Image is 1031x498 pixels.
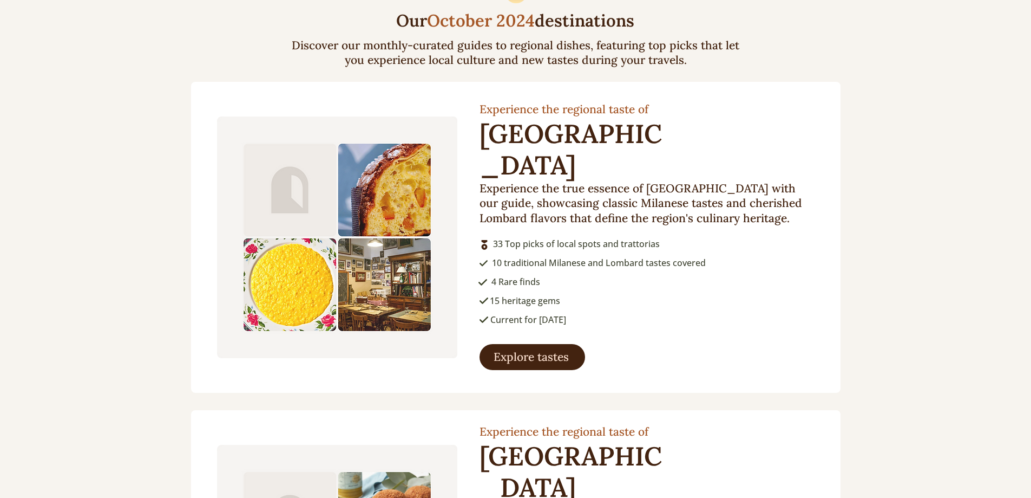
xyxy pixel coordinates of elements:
span: Experience the regional taste of [480,102,648,117]
span: Experience the true essence of [GEOGRAPHIC_DATA] with our guide, showcasing classic Milanese tast... [480,181,802,225]
span: 10 traditional Milanese and Lombard tastes covered [492,257,706,269]
span: 33 Top picks of local spots and trattorias [493,238,660,250]
span: Current for [DATE] [490,314,566,326]
img: Preview of The PASCO Guide Milano [217,117,457,358]
span: Discover our monthly-curated guides to regional dishes, featuring top picks that let you experien... [292,38,739,67]
span: Explore tastes [494,349,569,365]
span: [GEOGRAPHIC_DATA] [480,117,662,182]
span: Experience the regional taste of [480,424,648,439]
span: 2024 [496,10,535,31]
span: 15 heritage gems [490,295,560,307]
span: October [427,10,492,31]
a: Explore tastes [480,344,585,370]
span: 4 Rare finds [491,276,540,288]
span: Our destinations [396,10,634,31]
